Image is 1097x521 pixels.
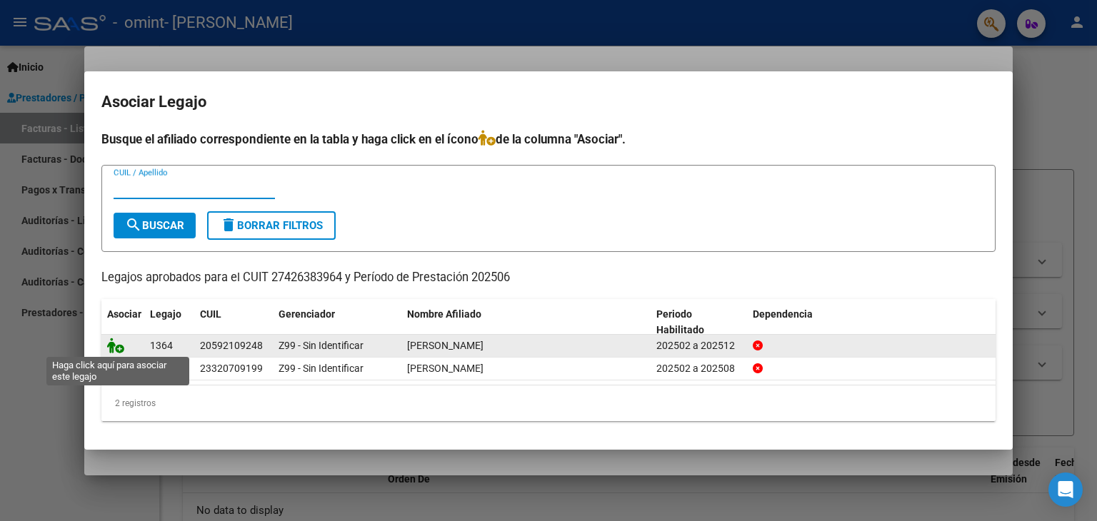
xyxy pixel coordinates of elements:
span: Dependencia [753,308,813,320]
span: Buscar [125,219,184,232]
span: 1338 [150,363,173,374]
span: 1364 [150,340,173,351]
h4: Busque el afiliado correspondiente en la tabla y haga click en el ícono de la columna "Asociar". [101,130,996,148]
div: 2 registros [101,385,996,421]
datatable-header-cell: Dependencia [747,299,996,346]
p: Legajos aprobados para el CUIT 27426383964 y Período de Prestación 202506 [101,269,996,287]
span: Gerenciador [279,308,335,320]
div: 202502 a 202508 [656,360,741,377]
span: SEVERINI DANIEL ALBERTO [407,363,484,374]
span: Periodo Habilitado [656,308,704,336]
span: Z99 - Sin Identificar [279,340,364,351]
span: Legajo [150,308,181,320]
datatable-header-cell: Legajo [144,299,194,346]
button: Borrar Filtros [207,211,336,240]
h2: Asociar Legajo [101,88,996,116]
span: Asociar [107,308,141,320]
div: 23320709199 [200,360,263,377]
div: 202502 a 202512 [656,338,741,354]
span: Z99 - Sin Identificar [279,363,364,374]
mat-icon: delete [220,216,237,233]
datatable-header-cell: Periodo Habilitado [651,299,747,346]
mat-icon: search [125,216,142,233]
datatable-header-cell: Nombre Afiliado [401,299,651,346]
span: Borrar Filtros [220,219,323,232]
span: CUIL [200,308,221,320]
datatable-header-cell: CUIL [194,299,273,346]
datatable-header-cell: Gerenciador [273,299,401,346]
span: Nombre Afiliado [407,308,481,320]
div: Open Intercom Messenger [1048,472,1083,507]
div: 20592109248 [200,338,263,354]
datatable-header-cell: Asociar [101,299,144,346]
button: Buscar [114,213,196,238]
span: SEVERINI CORTESE FAUSTO [407,340,484,351]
